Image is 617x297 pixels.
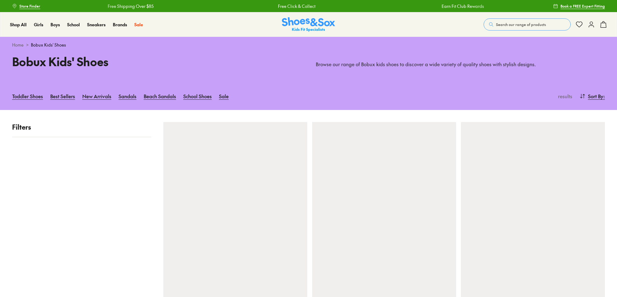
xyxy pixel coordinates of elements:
[67,21,80,28] a: School
[113,21,127,28] a: Brands
[12,122,151,132] p: Filters
[87,21,106,28] a: Sneakers
[34,21,43,28] a: Girls
[31,42,66,48] span: Bobux Kids' Shoes
[316,61,605,68] p: Browse our range of Bobux kids shoes to discover a wide variety of quality shoes with stylish des...
[12,89,43,103] a: Toddler Shoes
[82,89,111,103] a: New Arrivals
[560,3,605,9] span: Book a FREE Expert Fitting
[12,42,24,48] a: Home
[556,92,572,100] p: results
[553,1,605,11] a: Book a FREE Expert Fitting
[134,21,143,28] a: Sale
[108,3,154,9] a: Free Shipping Over $85
[119,89,136,103] a: Sandals
[10,21,27,28] a: Shop All
[588,92,603,100] span: Sort By
[183,89,212,103] a: School Shoes
[12,53,301,70] h1: Bobux Kids' Shoes
[12,1,40,11] a: Store Finder
[19,3,40,9] span: Store Finder
[579,89,605,103] button: Sort By:
[144,89,176,103] a: Beach Sandals
[219,89,229,103] a: Sale
[51,21,60,28] a: Boys
[484,18,571,31] button: Search our range of products
[496,22,546,27] span: Search our range of products
[442,3,484,9] a: Earn Fit Club Rewards
[278,3,315,9] a: Free Click & Collect
[50,89,75,103] a: Best Sellers
[282,17,335,32] a: Shoes & Sox
[12,42,605,48] div: >
[603,92,605,100] span: :
[282,17,335,32] img: SNS_Logo_Responsive.svg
